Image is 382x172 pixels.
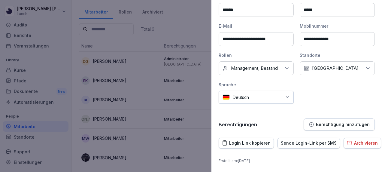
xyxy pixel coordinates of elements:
div: Sende Login-Link per SMS [281,140,337,146]
button: Sende Login-Link per SMS [277,138,340,149]
div: Standorte [300,52,375,58]
button: Login Link kopieren [219,138,274,149]
div: Archivieren [347,140,378,146]
div: Sprache [219,81,294,88]
p: Berechtigungen [219,121,257,127]
img: de.svg [223,94,230,100]
div: E-Mail [219,23,294,29]
div: Mobilnummer [300,23,375,29]
p: Berechtigung hinzufügen [316,122,370,127]
p: [GEOGRAPHIC_DATA] [312,65,359,71]
div: Rollen [219,52,294,58]
button: Berechtigung hinzufügen [304,118,375,131]
button: Archivieren [344,138,381,149]
div: Deutsch [219,91,294,104]
p: Management, Bestand [231,65,278,71]
div: Login Link kopieren [222,140,271,146]
p: Erstellt am : [DATE] [219,158,375,164]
